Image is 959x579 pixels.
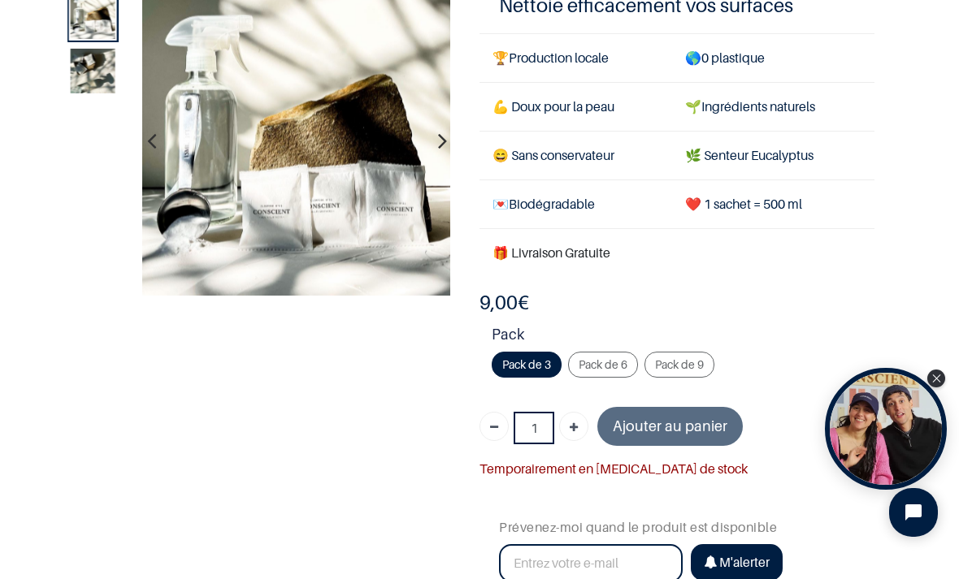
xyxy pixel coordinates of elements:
[492,323,874,352] strong: Pack
[479,291,518,314] span: 9,00
[579,357,627,371] span: Pack de 6
[559,412,588,441] a: Ajouter
[479,458,874,480] div: Temporairement en [MEDICAL_DATA] de stock
[875,474,952,551] iframe: Tidio Chat
[672,131,875,179] td: 🌿 Senteur Eucalyptus
[493,50,509,66] span: 🏆
[825,368,947,490] div: Open Tolstoy
[71,49,115,93] img: Product image
[825,368,947,490] div: Tolstoy bubble widget
[493,147,614,163] span: 😄 Sans conservateur
[499,492,854,538] div: Prévenez-moi quand le produit est disponible
[672,82,875,131] td: Ingrédients naturels
[685,50,701,66] span: 🌎
[493,98,614,115] span: 💪 Doux pour la peau
[672,33,875,82] td: 0 plastique
[502,357,551,371] span: Pack de 3
[479,412,509,441] a: Supprimer
[493,196,509,212] span: 💌
[479,291,529,314] b: €
[719,554,770,570] span: M'alerter
[825,368,947,490] div: Open Tolstoy widget
[685,98,701,115] span: 🌱
[672,180,875,229] td: ❤️ 1 sachet = 500 ml
[493,244,610,261] font: 🎁 Livraison Gratuite
[479,33,672,82] td: Production locale
[655,357,704,371] span: Pack de 9
[479,180,672,229] td: Biodégradable
[927,369,945,387] div: Close Tolstoy widget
